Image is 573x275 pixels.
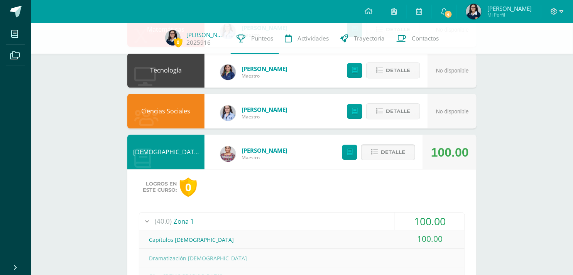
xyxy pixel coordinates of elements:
div: Zona 1 [139,213,465,230]
span: [PERSON_NAME] [242,65,287,73]
div: Tecnología [127,53,205,88]
div: Capítulos [DEMOGRAPHIC_DATA] [139,231,465,248]
img: f922c288ae126f9f5adc21fcc3bf89f3.png [165,30,181,46]
span: 4 [444,10,453,19]
span: 0 [174,37,183,47]
span: Contactos [412,34,439,42]
a: Contactos [390,23,445,54]
a: 2025916 [186,39,211,47]
span: Maestro [242,113,287,120]
a: [PERSON_NAME] [186,31,225,39]
span: (40.0) [155,213,172,230]
div: Dramatización [DEMOGRAPHIC_DATA] [139,250,465,267]
button: Detalle [361,144,415,160]
a: Punteos [231,23,279,54]
div: 0 [180,177,197,197]
span: Mi Perfil [487,12,532,18]
div: Evangelización [127,135,205,169]
span: Trayectoria [354,34,385,42]
span: Actividades [297,34,329,42]
span: No disponible [436,108,469,115]
span: Detalle [386,104,410,118]
span: Maestro [242,73,287,79]
span: [PERSON_NAME] [487,5,532,12]
img: 52a0b50beff1af3ace29594c9520a362.png [220,105,236,121]
span: Detalle [386,63,410,78]
button: Detalle [366,62,420,78]
img: f922c288ae126f9f5adc21fcc3bf89f3.png [466,4,482,19]
span: No disponible [436,67,469,74]
span: Logros en este curso: [143,181,177,193]
a: Actividades [279,23,335,54]
div: Ciencias Sociales [127,94,205,128]
img: 7f600a662924718df360360cce82d692.png [220,146,236,162]
div: 100.00 [395,230,465,248]
span: Maestro [242,154,287,161]
span: [PERSON_NAME] [242,106,287,113]
img: b0665736e873a557294c510bd695d656.png [220,64,236,80]
span: Detalle [381,145,405,159]
div: 100.00 [395,213,465,230]
a: Trayectoria [335,23,390,54]
button: Detalle [366,103,420,119]
span: Punteos [251,34,273,42]
div: 100.00 [431,135,469,170]
span: [PERSON_NAME] [242,147,287,154]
